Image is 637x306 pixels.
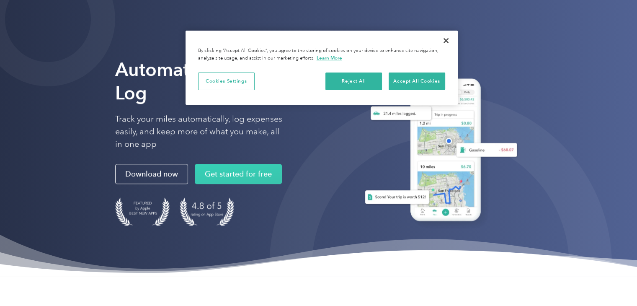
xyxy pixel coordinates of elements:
[186,31,458,105] div: Privacy
[186,31,458,105] div: Cookie banner
[115,113,283,150] p: Track your miles automatically, log expenses easily, and keep more of what you make, all in one app
[389,73,445,90] button: Accept All Cookies
[115,164,188,184] a: Download now
[115,197,170,226] img: Badge for Featured by Apple Best New Apps
[198,47,445,62] div: By clicking “Accept All Cookies”, you agree to the storing of cookies on your device to enhance s...
[198,73,255,90] button: Cookies Settings
[437,31,455,50] button: Close
[115,58,317,104] strong: Automate Your Mileage Log
[195,164,282,184] a: Get started for free
[317,55,342,61] a: More information about your privacy, opens in a new tab
[180,197,234,226] img: 4.9 out of 5 stars on the app store
[325,73,382,90] button: Reject All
